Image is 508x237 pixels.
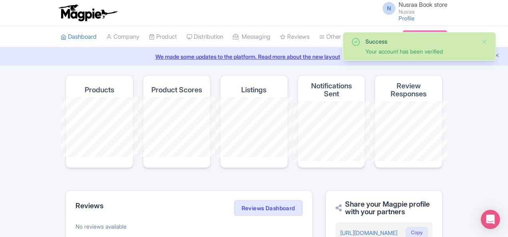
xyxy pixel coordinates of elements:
[381,82,436,98] h4: Review Responses
[187,26,223,48] a: Distribution
[335,200,433,216] h2: Share your Magpie profile with your partners
[233,26,270,48] a: Messaging
[481,37,488,47] button: Close
[280,26,310,48] a: Reviews
[85,86,114,94] h4: Products
[304,82,359,98] h4: Notifications Sent
[106,26,139,48] a: Company
[403,30,447,42] a: Subscription
[383,2,395,15] span: N
[61,26,97,48] a: Dashboard
[494,52,500,61] button: Close announcement
[378,2,447,14] a: N Nusraa Book store Nusraa
[481,210,500,229] div: Open Intercom Messenger
[151,86,202,94] h4: Product Scores
[57,4,119,22] img: logo-ab69f6fb50320c5b225c76a69d11143b.png
[75,202,103,210] h2: Reviews
[365,47,475,56] div: Your account has been verified
[5,52,503,61] a: We made some updates to the platform. Read more about the new layout
[399,15,415,22] a: Profile
[319,26,341,48] a: Other
[75,222,303,231] p: No reviews available
[241,86,266,94] h4: Listings
[149,26,177,48] a: Product
[234,200,303,216] a: Reviews Dashboard
[365,37,475,46] div: Success
[340,229,397,236] a: [URL][DOMAIN_NAME]
[399,1,447,8] span: Nusraa Book store
[399,9,447,14] small: Nusraa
